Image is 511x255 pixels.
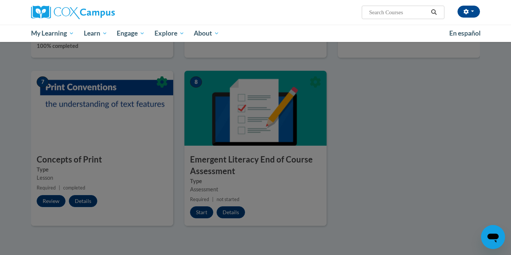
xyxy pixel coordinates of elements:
[31,6,115,19] img: Cox Campus
[26,25,79,42] a: My Learning
[117,29,145,38] span: Engage
[444,25,486,41] a: En español
[31,29,74,38] span: My Learning
[428,8,440,17] button: Search
[458,6,480,18] button: Account Settings
[189,25,224,42] a: About
[31,6,173,19] a: Cox Campus
[368,8,428,17] input: Search Courses
[449,29,481,37] span: En español
[150,25,189,42] a: Explore
[79,25,112,42] a: Learn
[154,29,184,38] span: Explore
[20,25,491,42] div: Main menu
[481,225,505,249] iframe: Button to launch messaging window
[84,29,107,38] span: Learn
[112,25,150,42] a: Engage
[194,29,219,38] span: About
